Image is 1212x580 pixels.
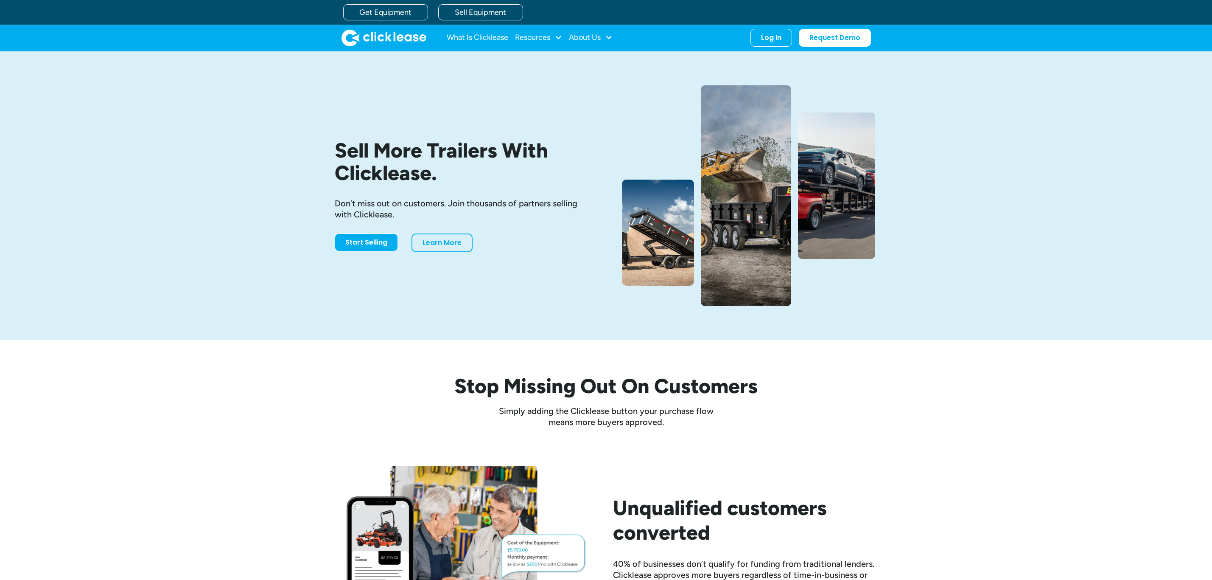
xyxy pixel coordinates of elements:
a: Sell Equipment [438,4,523,20]
a: home [341,29,426,46]
div: Don’t miss out on customers. Join thousands of partners selling with Clicklease. [335,198,593,220]
div: Log In [761,34,781,42]
p: Simply adding the Clicklease button your purchase flow means more buyers approved. [487,405,725,428]
a: Request Demo [799,29,871,47]
img: Clicklease logo [341,29,426,46]
a: Get Equipment [343,4,428,20]
h2: Unqualified customers converted [613,496,878,545]
h2: Stop Missing Out On Customers [335,374,878,399]
div: About Us [569,29,613,46]
a: Start Selling [335,234,398,251]
h1: Sell More Trailers With Clicklease. [335,139,593,184]
div: Resources [515,29,562,46]
a: Learn More [411,234,473,252]
a: What Is Clicklease [447,29,508,46]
